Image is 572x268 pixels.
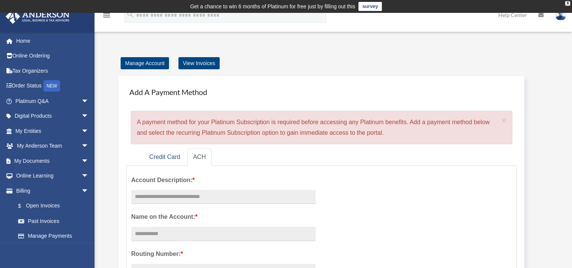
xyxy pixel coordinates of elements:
span: arrow_drop_down [81,139,96,154]
a: My Anderson Teamarrow_drop_down [5,139,100,154]
i: menu [102,11,111,20]
a: Credit Card [143,149,186,166]
div: A payment method for your Platinum Subscription is required before accessing any Platinum benefit... [131,111,512,144]
img: Anderson Advisors Platinum Portal [3,9,72,24]
div: Get a chance to win 6 months of Platinum for free just by filling out this [190,2,355,11]
a: Order StatusNEW [5,78,100,94]
span: arrow_drop_down [81,153,96,169]
div: NEW [43,80,60,92]
a: My Entitiesarrow_drop_down [5,123,100,139]
span: × [502,116,507,125]
label: Routing Number: [131,249,316,259]
span: arrow_drop_down [81,123,96,139]
span: arrow_drop_down [81,109,96,124]
a: Online Ordering [5,48,100,64]
span: arrow_drop_down [81,93,96,109]
span: $ [22,201,26,211]
a: Home [5,33,100,48]
a: Platinum Q&Aarrow_drop_down [5,93,100,109]
a: menu [102,13,111,20]
i: search [126,10,135,19]
a: View Invoices [178,57,220,69]
a: $Open Invoices [11,198,100,214]
a: Digital Productsarrow_drop_down [5,109,100,124]
a: Billingarrow_drop_down [5,183,100,198]
a: Manage Account [121,57,169,69]
a: Tax Organizers [5,63,100,78]
a: survey [358,2,382,11]
button: Close [502,116,507,124]
span: arrow_drop_down [81,183,96,199]
a: My Documentsarrow_drop_down [5,153,100,168]
label: Account Description: [131,175,316,185]
img: User Pic [555,9,566,20]
a: ACH [187,149,212,166]
span: arrow_drop_down [81,168,96,184]
div: close [565,1,570,6]
h4: Add A Payment Method [126,84,517,100]
a: Past Invoices [11,213,100,229]
a: Manage Payments [11,229,96,244]
label: Name on the Account: [131,212,316,222]
a: Online Learningarrow_drop_down [5,168,100,184]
